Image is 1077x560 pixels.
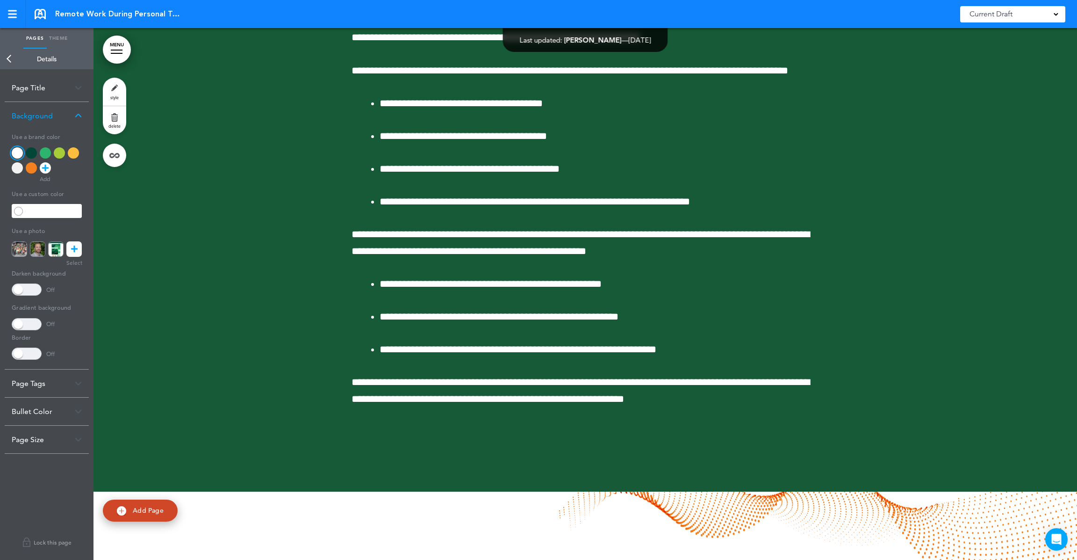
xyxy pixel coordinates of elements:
[117,506,126,516] img: add.svg
[133,506,164,515] span: Add Page
[46,321,55,327] div: Off
[103,78,126,106] a: style
[5,74,89,102] div: Page Title
[75,113,82,118] img: arrow-down@2x.png
[5,529,89,555] a: Lock this page
[103,500,178,522] a: Add Page
[108,123,121,129] span: delete
[75,409,82,414] img: arrow-down@2x.png
[12,224,82,237] h5: Use a photo
[969,7,1012,21] span: Current Draft
[5,426,89,453] div: Page Size
[22,536,31,548] img: lock.svg
[5,370,89,397] div: Page Tags
[23,28,47,49] a: Pages
[12,187,82,200] h5: Use a custom color
[1045,528,1068,551] div: Open Intercom Messenger
[55,9,181,19] span: Remote Work During Personal Travel Policy for Intradiem [GEOGRAPHIC_DATA] and [GEOGRAPHIC_DATA]
[12,330,82,343] h5: Border
[5,398,89,425] div: Bullet Color
[110,95,119,100] span: style
[75,437,82,442] img: arrow-down@2x.png
[48,241,64,257] img: 1753976955470-intraverse.png
[12,300,82,313] h5: Gradient background
[5,102,89,130] div: Background
[103,36,131,64] a: MENU
[629,36,651,44] span: [DATE]
[75,85,82,90] img: arrow-down@2x.png
[12,266,82,279] h5: Darken background
[520,36,651,44] div: —
[75,381,82,386] img: arrow-down@2x.png
[103,106,126,134] a: delete
[12,130,82,143] h5: Use a brand color
[46,351,55,357] div: Off
[564,36,622,44] span: [PERSON_NAME]
[46,287,55,293] div: Off
[30,241,45,257] img: 1754314966023-chris-busbee_2025.png
[520,36,562,44] span: Last updated:
[12,241,27,257] img: 1755181536890-Intradiem_All-Hands-Team_2024-crop.png
[47,28,70,49] a: Theme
